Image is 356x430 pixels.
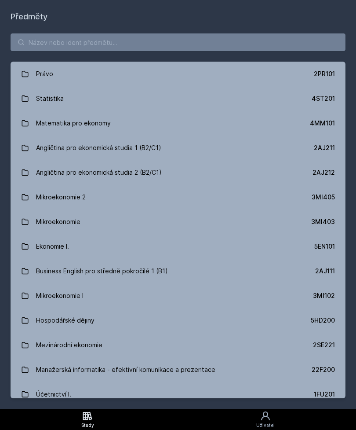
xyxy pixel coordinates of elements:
[36,65,53,83] div: Právo
[310,119,335,128] div: 4MM101
[312,168,335,177] div: 2AJ212
[11,382,345,407] a: Účetnictví I. 1FU201
[36,90,64,107] div: Statistika
[81,422,94,429] div: Study
[11,33,345,51] input: Název nebo ident předmětu…
[315,267,335,276] div: 2AJ111
[256,422,275,429] div: Uživatel
[313,341,335,349] div: 2SE221
[36,262,168,280] div: Business English pro středně pokročilé 1 (B1)
[11,185,345,209] a: Mikroekonomie 2 3MI405
[36,312,94,329] div: Hospodářské dějiny
[11,209,345,234] a: Mikroekonomie 3MI403
[11,259,345,283] a: Business English pro středně pokročilé 1 (B1) 2AJ111
[36,238,69,255] div: Ekonomie I.
[11,234,345,259] a: Ekonomie I. 5EN101
[11,308,345,333] a: Hospodářské dějiny 5HD200
[11,160,345,185] a: Angličtina pro ekonomická studia 2 (B2/C1) 2AJ212
[314,242,335,251] div: 5EN101
[11,86,345,111] a: Statistika 4ST201
[314,390,335,399] div: 1FU201
[11,333,345,357] a: Mezinárodní ekonomie 2SE221
[36,386,71,403] div: Účetnictví I.
[11,283,345,308] a: Mikroekonomie I 3MI102
[313,291,335,300] div: 3MI102
[312,193,335,202] div: 3MI405
[36,336,102,354] div: Mezinárodní ekonomie
[312,365,335,374] div: 22F200
[11,11,345,23] h1: Předměty
[11,62,345,86] a: Právo 2PR101
[36,213,80,231] div: Mikroekonomie
[36,287,84,305] div: Mikroekonomie I
[11,136,345,160] a: Angličtina pro ekonomická studia 1 (B2/C1) 2AJ211
[11,111,345,136] a: Matematika pro ekonomy 4MM101
[36,188,86,206] div: Mikroekonomie 2
[314,70,335,78] div: 2PR101
[311,316,335,325] div: 5HD200
[314,143,335,152] div: 2AJ211
[36,114,111,132] div: Matematika pro ekonomy
[11,357,345,382] a: Manažerská informatika - efektivní komunikace a prezentace 22F200
[311,217,335,226] div: 3MI403
[36,164,162,181] div: Angličtina pro ekonomická studia 2 (B2/C1)
[36,139,161,157] div: Angličtina pro ekonomická studia 1 (B2/C1)
[36,361,215,379] div: Manažerská informatika - efektivní komunikace a prezentace
[312,94,335,103] div: 4ST201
